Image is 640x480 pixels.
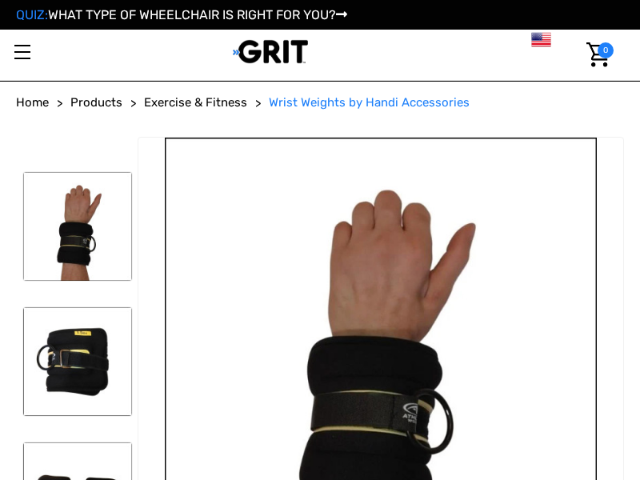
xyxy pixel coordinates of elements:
span: Wrist Weights by Handi Accessories [269,95,470,110]
a: Exercise & Fitness [144,94,247,112]
a: Wrist Weights by Handi Accessories [269,94,470,112]
img: GRIT All-Terrain Wheelchair and Mobility Equipment [233,39,309,64]
a: Home [16,94,49,112]
img: Cart [586,42,610,67]
a: Cart with 0 items [577,30,614,80]
span: Home [16,95,49,110]
a: QUIZ:WHAT TYPE OF WHEELCHAIR IS RIGHT FOR YOU? [16,7,347,22]
span: QUIZ: [16,7,48,22]
nav: Breadcrumb [16,94,624,112]
a: Products [70,94,122,112]
img: us.png [531,30,551,50]
span: Exercise & Fitness [144,95,247,110]
img: Wrist Weights by Handi Accessories [23,307,132,416]
span: Products [70,95,122,110]
span: 0 [598,42,614,58]
img: Wrist Weights by Handi Accessories [23,172,132,281]
span: Toggle menu [14,51,30,53]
